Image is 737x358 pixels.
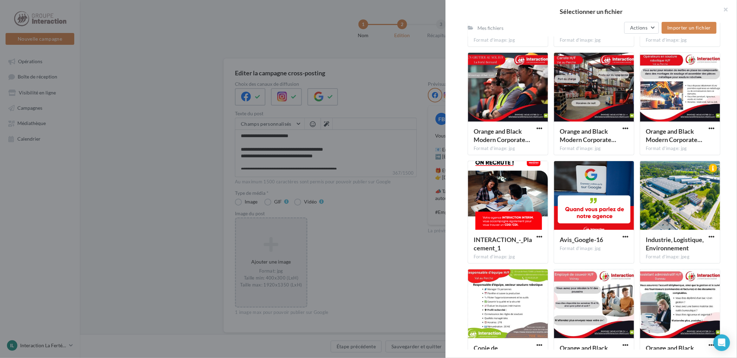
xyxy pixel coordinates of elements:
[474,145,542,152] div: Format d'image: jpg
[713,334,730,351] div: Open Intercom Messenger
[667,25,711,31] span: Importer un fichier
[646,254,714,260] div: Format d'image: jpeg
[560,127,616,143] span: Orange and Black Modern Corporate Hiring Facebook Post (13)
[474,236,532,252] span: INTERACTION_-_Placement_1
[560,145,628,152] div: Format d'image: jpg
[474,254,542,260] div: Format d'image: jpg
[646,127,702,143] span: Orange and Black Modern Corporate Hiring Facebook Post (11)
[624,22,659,34] button: Actions
[662,22,717,34] button: Importer un fichier
[474,127,530,143] span: Orange and Black Modern Corporate Hiring Facebook Post (15)
[630,25,647,31] span: Actions
[560,37,628,43] div: Format d'image: jpg
[477,25,503,32] div: Mes fichiers
[646,37,714,43] div: Format d'image: jpg
[560,245,628,252] div: Format d'image: jpg
[646,145,714,152] div: Format d'image: jpg
[646,236,704,252] span: Industrie, Logistique, Environnement
[474,37,542,43] div: Format d'image: jpg
[457,8,726,15] h2: Sélectionner un fichier
[560,236,603,243] span: Avis_Google-16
